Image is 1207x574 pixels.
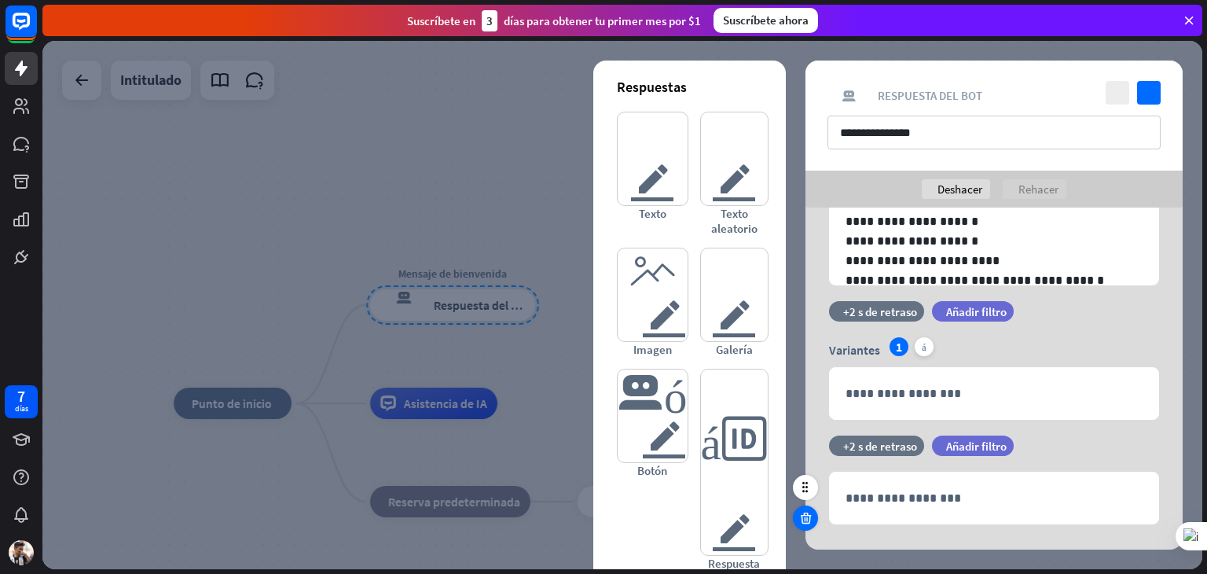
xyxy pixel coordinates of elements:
[1018,182,1058,197] font: Rehacer
[878,88,982,103] font: Respuesta del bot
[896,339,902,355] font: 1
[15,403,28,414] font: días
[946,439,1007,454] font: Añadir filtro
[843,439,917,454] font: +2 s de retraso
[946,304,1007,319] font: Añadir filtro
[486,13,493,28] font: 3
[504,13,701,28] font: días para obtener tu primer mes por $1
[937,182,982,197] font: Deshacer
[5,385,38,418] a: 7 días
[13,6,60,53] button: Abrir el widget de chat LiveChat
[17,386,25,406] font: 7
[407,13,475,28] font: Suscríbete en
[843,304,917,319] font: +2 s de retraso
[723,13,809,28] font: Suscríbete ahora
[829,342,880,358] font: Variantes
[922,342,926,351] font: más
[827,89,870,103] font: respuesta del bot de bloqueo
